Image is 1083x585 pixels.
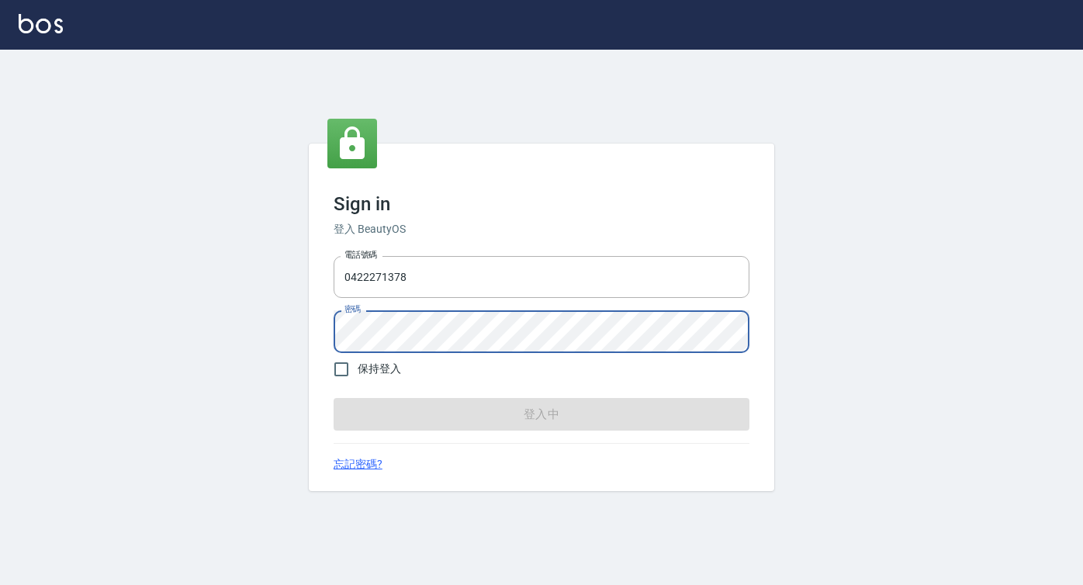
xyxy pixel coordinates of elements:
h3: Sign in [334,193,749,215]
img: Logo [19,14,63,33]
span: 保持登入 [358,361,401,377]
label: 密碼 [344,303,361,315]
h6: 登入 BeautyOS [334,221,749,237]
label: 電話號碼 [344,249,377,261]
a: 忘記密碼? [334,456,382,472]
